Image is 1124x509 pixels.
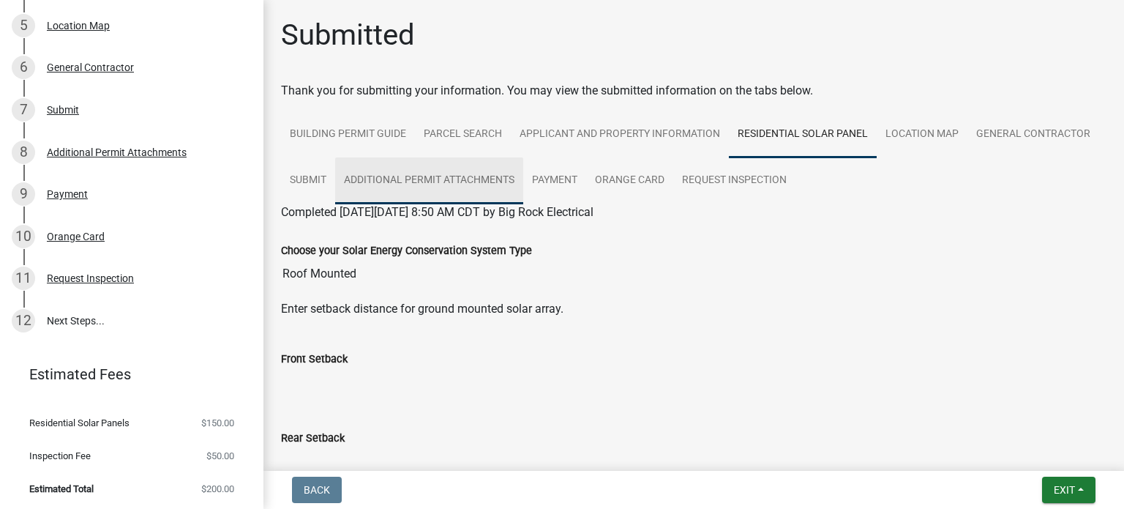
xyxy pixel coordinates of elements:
[47,189,88,199] div: Payment
[47,21,110,31] div: Location Map
[281,205,593,219] span: Completed [DATE][DATE] 8:50 AM CDT by Big Rock Electrical
[586,157,673,204] a: Orange Card
[206,451,234,461] span: $50.00
[281,354,348,365] label: Front Setback
[281,434,345,444] label: Rear Setback
[12,14,35,37] div: 5
[47,105,79,115] div: Submit
[292,477,342,503] button: Back
[47,231,105,242] div: Orange Card
[281,157,335,204] a: Submit
[47,147,187,157] div: Additional Permit Attachments
[729,111,877,158] a: Residential Solar Panel
[281,82,1106,100] div: Thank you for submitting your information. You may view the submitted information on the tabs below.
[47,273,134,283] div: Request Inspection
[12,141,35,164] div: 8
[201,418,234,428] span: $150.00
[29,451,91,461] span: Inspection Fee
[12,309,35,332] div: 12
[12,56,35,79] div: 6
[335,157,523,204] a: Additional Permit Attachments
[12,98,35,122] div: 7
[281,111,415,158] a: Building Permit Guide
[304,484,330,496] span: Back
[29,418,130,428] span: Residential Solar Panels
[12,182,35,206] div: 9
[12,267,35,290] div: 11
[281,300,1106,318] p: Enter setback distance for ground mounted solar array.
[673,157,795,204] a: Request Inspection
[47,62,134,73] div: General Contractor
[415,111,511,158] a: Parcel search
[523,157,586,204] a: Payment
[1054,484,1075,496] span: Exit
[12,360,240,389] a: Estimated Fees
[281,18,415,53] h1: Submitted
[511,111,729,158] a: Applicant and Property Information
[201,484,234,494] span: $200.00
[877,111,967,158] a: Location Map
[281,246,532,256] label: Choose your Solar Energy Conservation System Type
[1042,477,1095,503] button: Exit
[967,111,1099,158] a: General Contractor
[12,225,35,248] div: 10
[29,484,94,494] span: Estimated Total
